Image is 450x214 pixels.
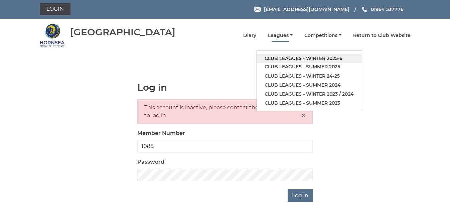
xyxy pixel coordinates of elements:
[264,6,349,12] span: [EMAIL_ADDRESS][DOMAIN_NAME]
[288,189,313,202] input: Log in
[254,6,349,13] a: Email [EMAIL_ADDRESS][DOMAIN_NAME]
[361,6,404,13] a: Phone us 01964 537776
[301,111,306,120] span: ×
[301,112,306,120] button: Close
[137,129,185,137] label: Member Number
[362,7,367,12] img: Phone us
[257,62,362,71] a: Club leagues - Summer 2025
[137,82,313,93] h1: Log in
[40,23,65,48] img: Hornsea Bowls Centre
[137,158,164,166] label: Password
[70,27,175,37] div: [GEOGRAPHIC_DATA]
[257,99,362,108] a: Club leagues - Summer 2023
[137,99,313,124] div: This account is inactive, please contact the club if you need to log in
[257,72,362,81] a: Club leagues - Winter 24-25
[353,32,411,39] a: Return to Club Website
[243,32,256,39] a: Diary
[304,32,341,39] a: Competitions
[371,6,404,12] span: 01964 537776
[254,7,261,12] img: Email
[40,3,70,15] a: Login
[257,90,362,99] a: Club leagues - Winter 2023 / 2024
[256,50,362,111] ul: Leagues
[268,32,293,39] a: Leagues
[257,81,362,90] a: Club leagues - Summer 2024
[257,54,362,63] a: Club leagues - Winter 2025-6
